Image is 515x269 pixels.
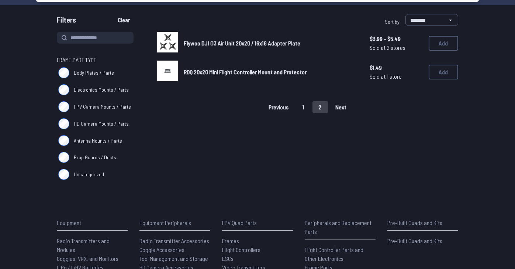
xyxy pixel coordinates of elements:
span: Flight Controller Parts and Other Electronics [305,246,363,262]
span: Sort by [385,18,400,25]
p: Peripherals and Replacement Parts [305,218,376,236]
button: Previous [263,101,295,113]
span: Goggles, VRX, and Monitors [57,255,118,262]
a: Flight Controllers [222,245,293,254]
span: Antenna Mounts / Parts [74,137,122,144]
p: Pre-Built Quads and Kits [387,218,458,227]
a: Goggle Accessories [139,245,210,254]
span: Uncategorized [74,171,104,178]
span: RDQ 20x20 Mini Flight Controller Mount and Protector [184,68,307,75]
a: Radio Transmitters and Modules [57,236,128,254]
a: Frames [222,236,293,245]
a: ESCs [222,254,293,263]
input: Uncategorized [58,169,69,180]
select: Sort by [405,14,458,26]
span: Radio Transmitter Accessories [139,237,209,244]
span: FPV Camera Mounts / Parts [74,103,131,110]
a: Flywoo DJI O3 Air Unit 20x20 / 16x16 Adapter Plate [184,39,358,48]
span: Radio Transmitters and Modules [57,237,110,253]
img: image [157,61,178,81]
img: image [157,32,178,52]
a: image [157,32,178,55]
span: Previous [269,104,289,110]
button: 2 [312,101,328,113]
span: Frames [222,237,239,244]
a: Radio Transmitter Accessories [139,236,210,245]
span: Electronics Mounts / Parts [74,86,129,93]
span: Body Plates / Parts [74,69,114,76]
button: 1 [297,101,311,113]
span: Frame Part Type [57,55,97,64]
span: $3.99 - $5.49 [370,34,423,43]
span: Pre-Built Quads and Kits [387,237,442,244]
a: Pre-Built Quads and Kits [387,236,458,245]
span: Sold at 2 stores [370,43,423,52]
a: image [157,61,178,84]
a: RDQ 20x20 Mini Flight Controller Mount and Protector [184,68,358,76]
span: Flywoo DJI O3 Air Unit 20x20 / 16x16 Adapter Plate [184,40,300,47]
a: Tool Management and Storage [139,254,210,263]
input: Antenna Mounts / Parts [58,135,69,146]
span: Goggle Accessories [139,246,184,253]
button: Add [429,36,458,51]
a: Goggles, VRX, and Monitors [57,254,128,263]
p: Equipment [57,218,128,227]
span: HD Camera Mounts / Parts [74,120,129,127]
span: ESCs [222,255,234,262]
span: Sold at 1 store [370,72,423,81]
a: Flight Controller Parts and Other Electronics [305,245,376,263]
span: Flight Controllers [222,246,260,253]
input: Body Plates / Parts [58,67,69,78]
input: Electronics Mounts / Parts [58,84,69,95]
p: Equipment Peripherals [139,218,210,227]
span: Filters [57,14,76,29]
input: Prop Guards / Ducts [58,152,69,163]
p: FPV Quad Parts [222,218,293,227]
span: $1.49 [370,63,423,72]
span: Prop Guards / Ducts [74,154,116,161]
input: FPV Camera Mounts / Parts [58,101,69,112]
button: Clear [111,14,136,26]
span: Tool Management and Storage [139,255,208,262]
input: HD Camera Mounts / Parts [58,118,69,129]
button: Add [429,65,458,79]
